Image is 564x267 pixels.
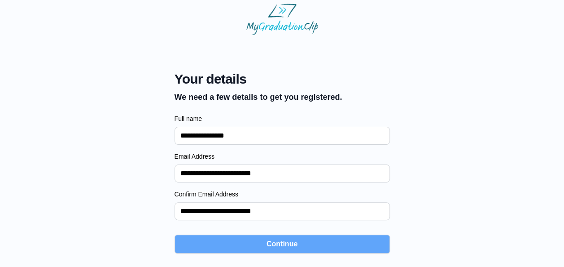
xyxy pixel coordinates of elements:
[175,114,390,123] label: Full name
[246,4,318,35] img: MyGraduationClip
[175,91,342,103] p: We need a few details to get you registered.
[175,235,390,254] button: Continue
[175,71,342,87] span: Your details
[175,190,390,199] label: Confirm Email Address
[175,152,390,161] label: Email Address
